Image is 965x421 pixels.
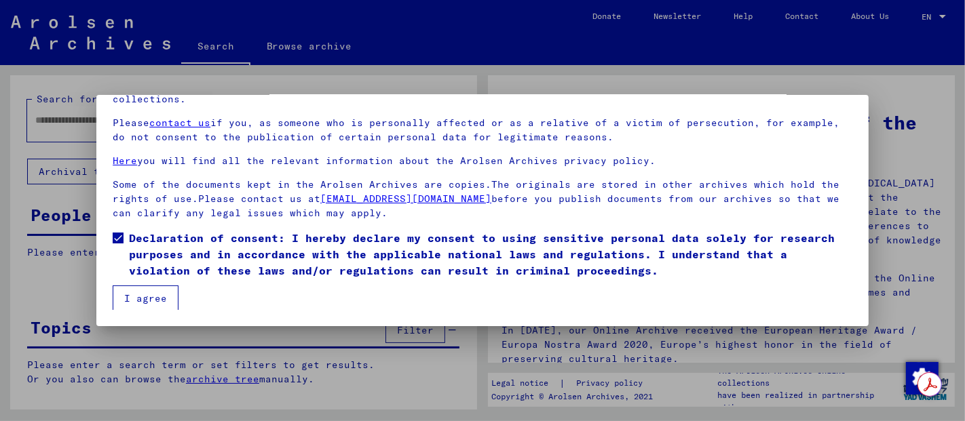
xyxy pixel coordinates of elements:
[320,193,491,205] a: [EMAIL_ADDRESS][DOMAIN_NAME]
[113,154,852,168] p: you will find all the relevant information about the Arolsen Archives privacy policy.
[906,362,939,395] img: Change consent
[129,230,852,279] span: Declaration of consent: I hereby declare my consent to using sensitive personal data solely for r...
[113,285,178,311] button: I agree
[113,178,852,220] p: Some of the documents kept in the Arolsen Archives are copies.The originals are stored in other a...
[149,117,210,129] a: contact us
[113,155,137,167] a: Here
[113,116,852,144] p: Please if you, as someone who is personally affected or as a relative of a victim of persecution,...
